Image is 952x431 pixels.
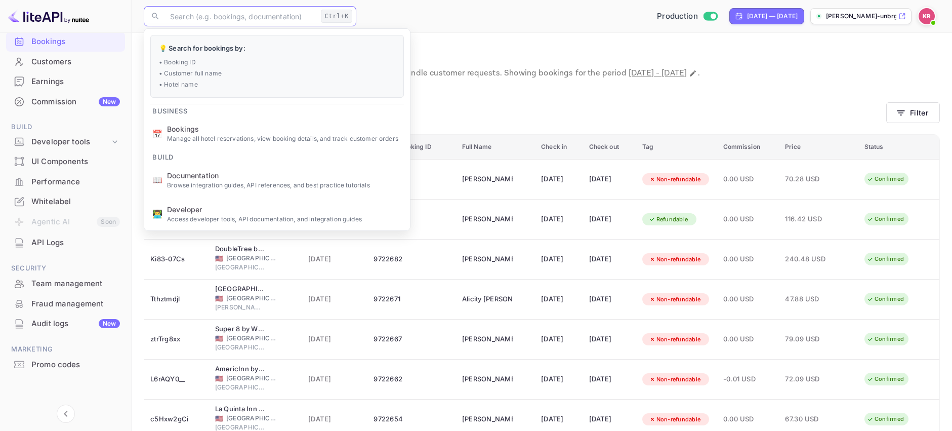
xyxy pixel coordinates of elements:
div: UI Components [31,156,120,168]
div: DoubleTree by Hilton Long Island City, NY [215,244,266,254]
a: API Logs [6,233,125,252]
span: 0.00 USD [723,294,773,305]
span: 116.42 USD [785,214,836,225]
div: Bookings [31,36,120,48]
div: account-settings tabs [144,102,886,120]
p: • Hotel name [159,80,395,89]
p: 👨‍💻 [152,208,162,220]
div: Super 8 by Wyndham Meadowlands [215,324,266,334]
div: Confirmed [860,173,910,185]
div: Confirmed [860,253,910,265]
div: Bookings [6,32,125,52]
img: LiteAPI logo [8,8,89,24]
div: Promo codes [6,355,125,375]
a: Audit logsNew [6,314,125,333]
th: Check in [535,135,583,160]
a: UI Components [6,152,125,171]
p: [PERSON_NAME]-unbrg.[PERSON_NAME]... [826,12,896,21]
div: Team management [31,278,120,290]
span: Developer [167,204,402,215]
div: [DATE] [589,211,630,227]
span: 0.00 USD [723,214,773,225]
div: Earnings [31,76,120,88]
div: Confirmed [860,333,910,345]
div: [DATE] [541,211,577,227]
div: API Logs [6,233,125,253]
div: [DATE] [541,171,577,187]
div: Non-refundable [642,333,708,346]
div: [DATE] [589,331,630,347]
a: Performance [6,172,125,191]
div: 9722691 [374,171,450,187]
span: [DATE] [308,414,361,425]
a: CommissionNew [6,92,125,111]
div: [DATE] [589,251,630,267]
div: Fraud management [6,294,125,314]
div: CommissionNew [6,92,125,112]
div: Audit logs [31,318,120,330]
div: [DATE] [589,171,630,187]
div: Performance [31,176,120,188]
div: UI Components [6,152,125,172]
span: Business [144,101,195,117]
div: Alicity Erevia [462,291,513,307]
p: • Customer full name [159,69,395,78]
div: ztrTrg8xx [150,331,203,347]
div: Ki83-07Cs [150,251,203,267]
div: Whitelabel [31,196,120,208]
div: Fraud management [31,298,120,310]
div: API Logs [31,237,120,249]
span: [GEOGRAPHIC_DATA] [226,414,277,423]
th: Full Name [456,135,535,160]
div: Developer tools [6,133,125,151]
div: Tanika Murphy [462,411,513,427]
div: Performance [6,172,125,192]
div: Commission [31,96,120,108]
span: [GEOGRAPHIC_DATA] [226,254,277,263]
span: [GEOGRAPHIC_DATA] [215,383,266,392]
span: [GEOGRAPHIC_DATA] [215,263,266,272]
div: Confirmed [860,213,910,225]
p: Bookings [144,45,940,65]
div: Confirmed [860,413,910,425]
div: Team management [6,274,125,294]
div: Tthztmdjl [150,291,203,307]
div: New [99,319,120,328]
div: Nathan Baird [462,171,513,187]
p: Browse integration guides, API references, and best practice tutorials [167,181,402,190]
div: [DATE] [541,291,577,307]
span: 70.28 USD [785,174,836,185]
div: Non-refundable [642,413,708,426]
span: [GEOGRAPHIC_DATA] [226,294,277,303]
a: Fraud management [6,294,125,313]
div: 9722667 [374,331,450,347]
div: [DATE] [589,291,630,307]
div: L6rAQY0__ [150,371,203,387]
div: 9722682 [374,251,450,267]
div: Ctrl+K [321,10,352,23]
div: [DATE] [541,371,577,387]
span: [GEOGRAPHIC_DATA] [226,334,277,343]
div: La Quinta Inn by Wyndham Clute Lake Jackson [215,284,266,294]
span: [DATE] [308,254,361,265]
p: • Booking ID [159,58,395,67]
th: Commission [717,135,779,160]
div: [DATE] [589,371,630,387]
span: 0.00 USD [723,254,773,265]
span: 72.09 USD [785,374,836,385]
span: Build [144,147,182,163]
th: Tag [636,135,717,160]
span: Marketing [6,344,125,355]
th: Status [858,135,939,160]
span: [GEOGRAPHIC_DATA] [215,343,266,352]
input: Search (e.g. bookings, documentation) [164,6,317,26]
div: 9722671 [374,291,450,307]
span: Security [6,263,125,274]
div: Jorge Bendeck [462,331,513,347]
span: United States of America [215,415,223,422]
img: Kobus Roux [919,8,935,24]
span: 0.00 USD [723,174,773,185]
span: [GEOGRAPHIC_DATA] [226,374,277,383]
div: Non-refundable [642,373,708,386]
div: Audit logsNew [6,314,125,334]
